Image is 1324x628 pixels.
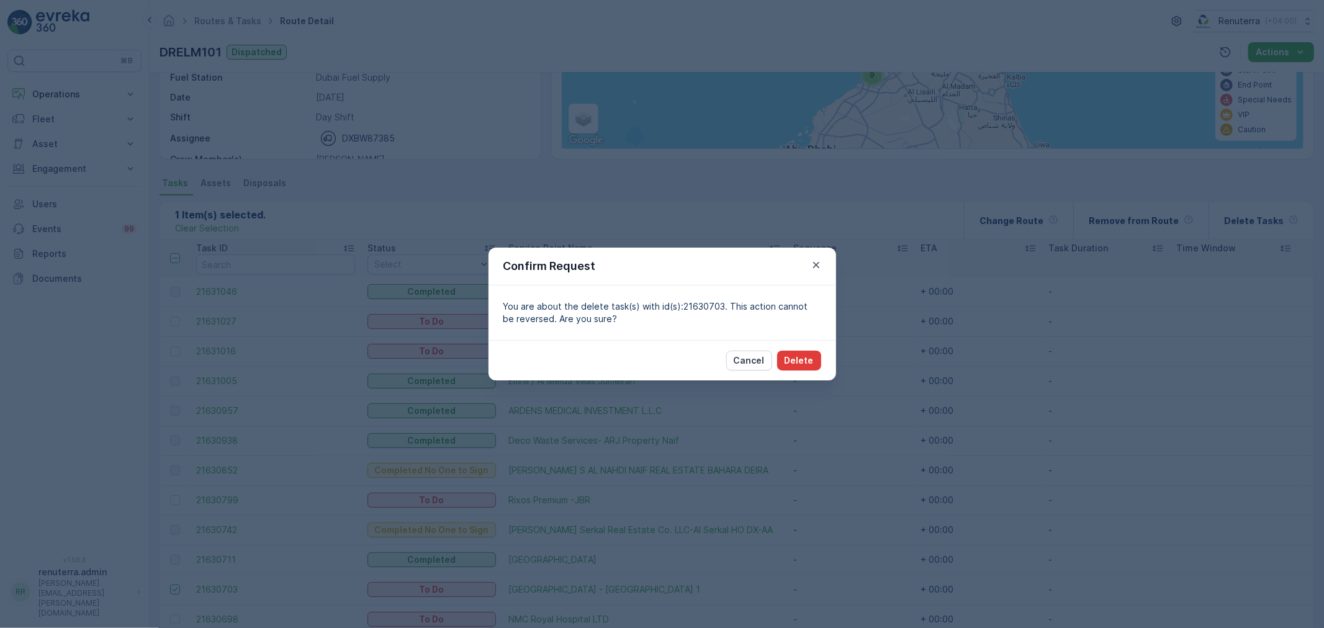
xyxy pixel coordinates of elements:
p: Confirm Request [503,258,596,275]
p: You are about the delete task(s) with id(s):21630703. This action cannot be reversed. Are you sure? [503,300,821,325]
button: Cancel [726,351,772,370]
button: Delete [777,351,821,370]
p: Cancel [734,354,765,367]
p: Delete [785,354,814,367]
